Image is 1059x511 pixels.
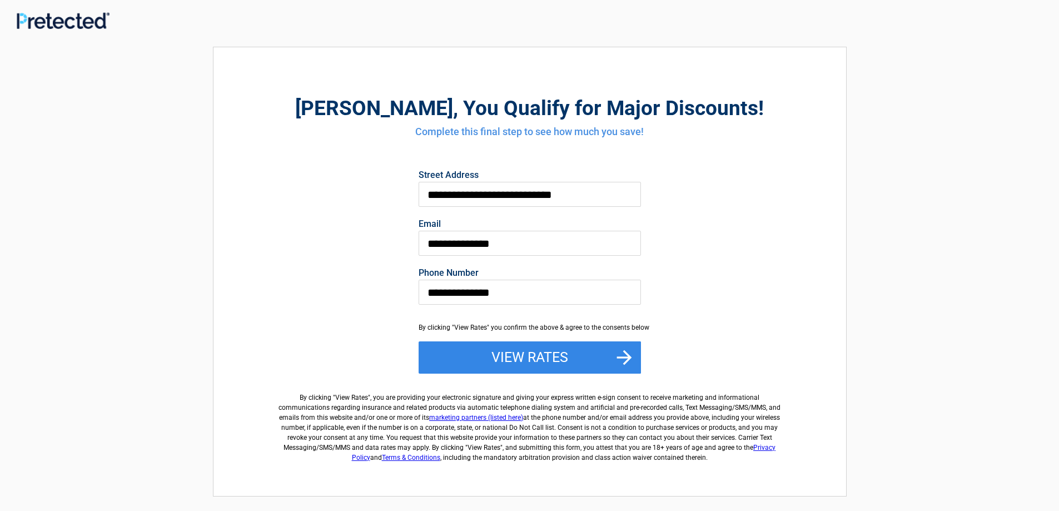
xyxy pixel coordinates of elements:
label: Email [419,220,641,229]
label: Street Address [419,171,641,180]
label: By clicking " ", you are providing your electronic signature and giving your express written e-si... [275,384,785,463]
h4: Complete this final step to see how much you save! [275,125,785,139]
a: Terms & Conditions [382,454,440,462]
span: [PERSON_NAME] [295,96,453,120]
a: Privacy Policy [352,444,776,462]
label: Phone Number [419,269,641,277]
div: By clicking "View Rates" you confirm the above & agree to the consents below [419,323,641,333]
span: View Rates [335,394,368,401]
a: marketing partners (listed here) [429,414,523,421]
button: View Rates [419,341,641,374]
img: Main Logo [17,12,110,29]
h2: , You Qualify for Major Discounts! [275,95,785,122]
